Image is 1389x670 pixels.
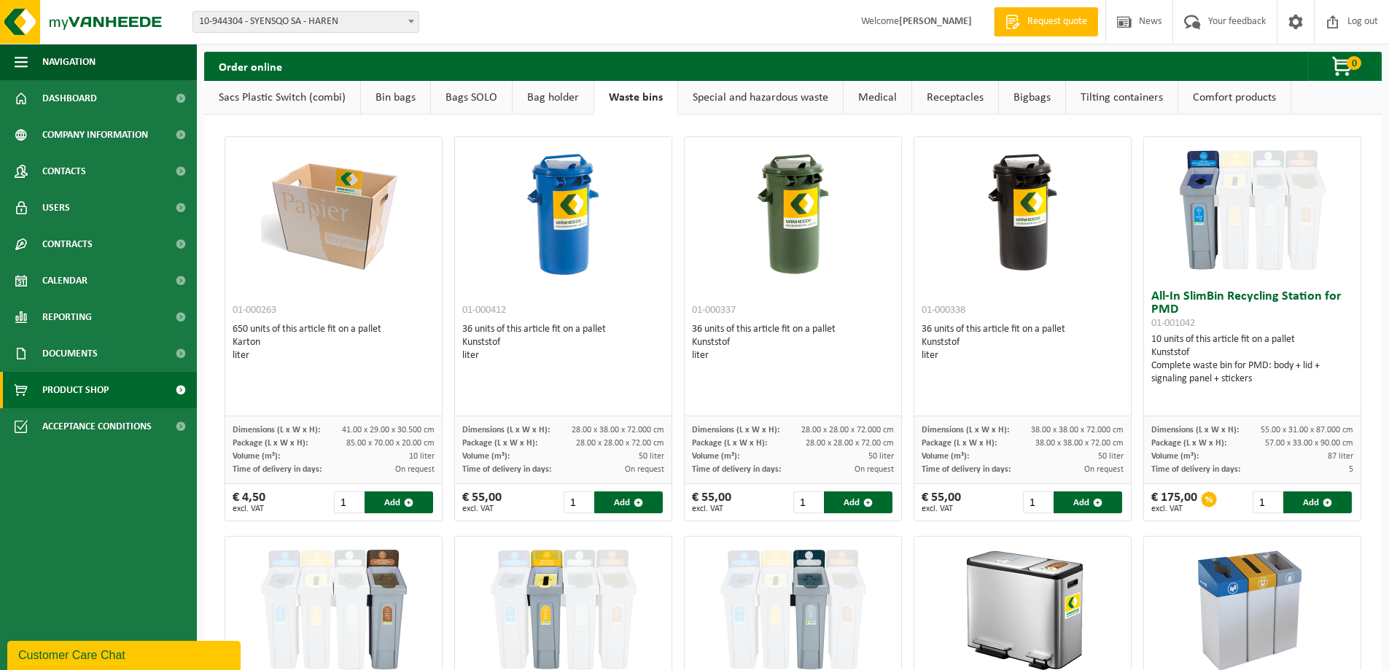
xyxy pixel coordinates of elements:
span: excl. VAT [922,505,961,513]
div: Kunststof [462,336,664,349]
span: On request [395,465,435,474]
span: Request quote [1024,15,1091,29]
div: € 55,00 [462,491,502,513]
span: 87 liter [1328,452,1353,461]
span: Volume (m³): [1151,452,1199,461]
span: Contacts [42,153,86,190]
div: 36 units of this article fit on a pallet [922,323,1124,362]
span: Volume (m³): [462,452,510,461]
a: Bag holder [513,81,594,114]
span: Dimensions (L x W x H): [1151,426,1239,435]
strong: [PERSON_NAME] [899,16,972,27]
span: 57.00 x 33.00 x 90.00 cm [1265,439,1353,448]
a: Special and hazardous waste [678,81,843,114]
span: On request [1084,465,1124,474]
img: 01-000337 [757,137,830,283]
button: Add [1054,491,1122,513]
div: Kunststof [922,336,1124,349]
input: 1 [793,491,823,513]
span: 50 liter [868,452,894,461]
div: liter [462,349,664,362]
span: 38.00 x 38.00 x 72.000 cm [1031,426,1124,435]
span: 01-001042 [1151,318,1195,329]
a: Medical [844,81,911,114]
span: Dimensions (L x W x H): [692,426,779,435]
span: 10-944304 - SYENSQO SA - HAREN [192,11,419,33]
a: Bin bags [361,81,430,114]
div: Kunststof [692,336,894,349]
div: liter [922,349,1124,362]
span: 28.00 x 38.00 x 72.000 cm [572,426,664,435]
span: Documents [42,335,98,372]
button: 0 [1307,52,1380,81]
button: Add [1283,491,1352,513]
div: € 4,50 [233,491,265,513]
span: 01-000263 [233,305,276,316]
div: Complete waste bin for PMD: body + lid + signaling panel + stickers [1151,359,1353,386]
img: 01-000338 [987,137,1059,283]
a: Receptacles [912,81,998,114]
span: Navigation [42,44,96,80]
span: 5 [1349,465,1353,474]
span: Package (L x W x H): [233,439,308,448]
span: Reporting [42,299,92,335]
span: Volume (m³): [692,452,739,461]
span: Users [42,190,70,226]
span: 01-000337 [692,305,736,316]
div: liter [233,349,435,362]
span: Package (L x W x H): [692,439,767,448]
div: 10 units of this article fit on a pallet [1151,333,1353,386]
span: 28.00 x 28.00 x 72.00 cm [576,439,664,448]
div: Karton [233,336,435,349]
iframe: chat widget [7,638,244,670]
a: Sacs Plastic Switch (combi) [204,81,360,114]
a: Waste bins [594,81,677,114]
span: excl. VAT [1151,505,1197,513]
span: 0 [1347,56,1361,70]
img: 01-001042 [1180,137,1326,283]
input: 1 [1253,491,1283,513]
span: Volume (m³): [233,452,280,461]
span: 10 liter [409,452,435,461]
span: 50 liter [1098,452,1124,461]
span: Time of delivery in days: [462,465,551,474]
span: Package (L x W x H): [922,439,997,448]
span: Dimensions (L x W x H): [462,426,550,435]
span: 01-000412 [462,305,506,316]
div: € 55,00 [922,491,961,513]
a: Tilting containers [1066,81,1178,114]
span: excl. VAT [692,505,731,513]
span: 55.00 x 31.00 x 87.000 cm [1261,426,1353,435]
input: 1 [564,491,594,513]
div: 650 units of this article fit on a pallet [233,323,435,362]
div: Kunststof [1151,346,1353,359]
span: 38.00 x 38.00 x 72.00 cm [1035,439,1124,448]
div: liter [692,349,894,362]
span: Dimensions (L x W x H): [233,426,320,435]
span: 85.00 x 70.00 x 20.00 cm [346,439,435,448]
input: 1 [334,491,364,513]
span: Time of delivery in days: [1151,465,1240,474]
a: Comfort products [1178,81,1291,114]
button: Add [594,491,663,513]
span: On request [625,465,664,474]
span: Company information [42,117,148,153]
span: 41.00 x 29.00 x 30.500 cm [342,426,435,435]
h2: Order online [204,52,297,80]
span: Time of delivery in days: [692,465,781,474]
span: 28.00 x 28.00 x 72.00 cm [806,439,894,448]
span: 50 liter [639,452,664,461]
span: 10-944304 - SYENSQO SA - HAREN [193,12,419,32]
div: 36 units of this article fit on a pallet [692,323,894,362]
span: Contracts [42,226,93,262]
span: Volume (m³): [922,452,969,461]
span: Calendar [42,262,87,299]
img: 01-000263 [261,137,407,283]
span: Dashboard [42,80,97,117]
span: Time of delivery in days: [922,465,1011,474]
span: excl. VAT [462,505,502,513]
div: € 175,00 [1151,491,1197,513]
span: Time of delivery in days: [233,465,322,474]
span: Product Shop [42,372,109,408]
div: 36 units of this article fit on a pallet [462,323,664,362]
